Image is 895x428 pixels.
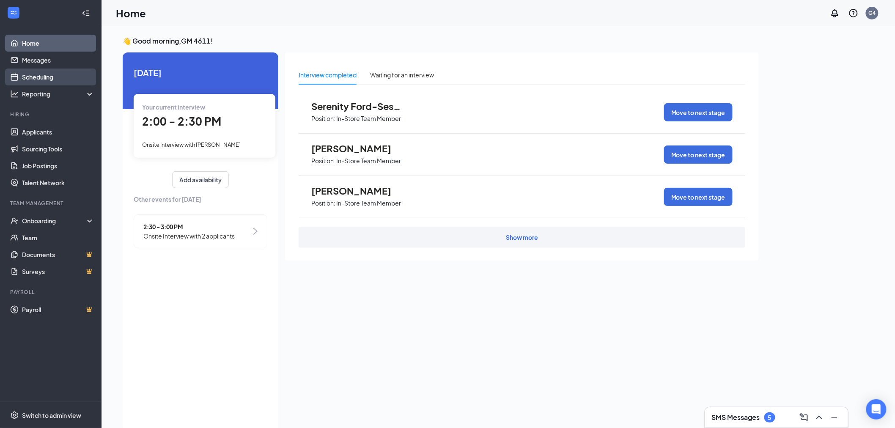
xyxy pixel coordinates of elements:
a: Sourcing Tools [22,140,94,157]
div: Interview completed [299,70,357,80]
svg: Minimize [829,412,840,423]
div: 5 [768,414,771,421]
a: Home [22,35,94,52]
p: In-Store Team Member [336,157,401,165]
div: Switch to admin view [22,411,81,420]
span: [PERSON_NAME] [311,185,404,196]
div: Waiting for an interview [370,70,434,80]
p: Position: [311,199,335,207]
svg: Analysis [10,90,19,98]
svg: QuestionInfo [848,8,859,18]
div: Open Intercom Messenger [866,399,887,420]
div: Payroll [10,288,93,296]
button: Move to next stage [664,188,733,206]
div: Show more [506,233,538,241]
button: ComposeMessage [797,411,811,424]
button: ChevronUp [813,411,826,424]
div: Team Management [10,200,93,207]
button: Move to next stage [664,103,733,121]
span: Your current interview [142,103,205,111]
a: Team [22,229,94,246]
h3: 👋 Good morning, GM 4611 ! [123,36,759,46]
p: In-Store Team Member [336,199,401,207]
p: In-Store Team Member [336,115,401,123]
span: Onsite Interview with 2 applicants [143,231,235,241]
span: Onsite Interview with [PERSON_NAME] [142,141,241,148]
a: SurveysCrown [22,263,94,280]
a: Messages [22,52,94,69]
span: [PERSON_NAME] [311,143,404,154]
svg: Collapse [82,9,90,17]
div: Onboarding [22,217,87,225]
svg: UserCheck [10,217,19,225]
a: Talent Network [22,174,94,191]
div: Reporting [22,90,95,98]
a: Applicants [22,123,94,140]
h1: Home [116,6,146,20]
a: DocumentsCrown [22,246,94,263]
button: Add availability [172,171,229,188]
p: Position: [311,157,335,165]
div: Hiring [10,111,93,118]
svg: WorkstreamLogo [9,8,18,17]
a: PayrollCrown [22,301,94,318]
button: Move to next stage [664,145,733,164]
div: G4 [869,9,876,16]
span: 2:30 - 3:00 PM [143,222,235,231]
span: Other events for [DATE] [134,195,267,204]
button: Minimize [828,411,841,424]
a: Scheduling [22,69,94,85]
span: [DATE] [134,66,267,79]
svg: ChevronUp [814,412,824,423]
a: Job Postings [22,157,94,174]
svg: Settings [10,411,19,420]
svg: ComposeMessage [799,412,809,423]
svg: Notifications [830,8,840,18]
span: Serenity Ford-Session [311,101,404,112]
h3: SMS Messages [712,413,760,422]
span: 2:00 - 2:30 PM [142,114,221,128]
p: Position: [311,115,335,123]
